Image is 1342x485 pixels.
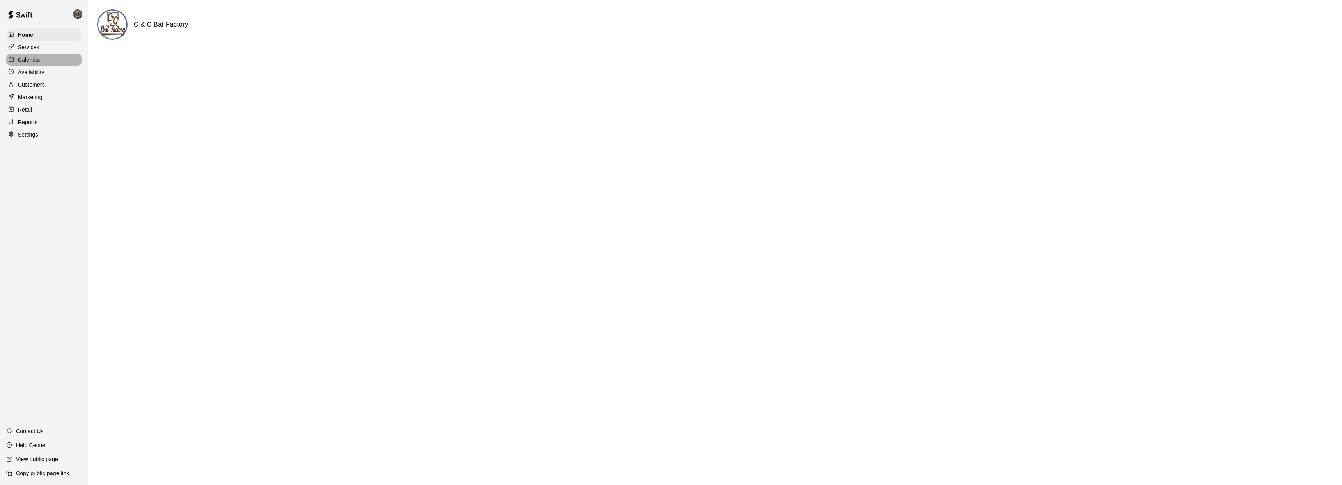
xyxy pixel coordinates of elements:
[6,41,82,53] a: Services
[134,20,188,30] h6: C & C Bat Factory
[18,81,45,89] p: Customers
[18,43,39,51] p: Services
[98,11,128,40] img: C & C Bat Factory logo
[16,469,69,477] p: Copy public page link
[18,31,34,39] p: Home
[73,9,82,19] img: Presley Jantzi
[71,6,88,22] div: Presley Jantzi
[18,56,41,64] p: Calendar
[16,455,58,463] p: View public page
[18,118,37,126] p: Reports
[6,104,82,115] a: Retail
[18,106,32,114] p: Retail
[6,29,82,41] a: Home
[6,91,82,103] a: Marketing
[6,129,82,140] a: Settings
[6,66,82,78] a: Availability
[16,441,46,449] p: Help Center
[6,79,82,91] a: Customers
[6,54,82,66] a: Calendar
[18,131,38,139] p: Settings
[6,116,82,128] a: Reports
[18,93,43,101] p: Marketing
[18,68,44,76] p: Availability
[16,427,44,435] p: Contact Us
